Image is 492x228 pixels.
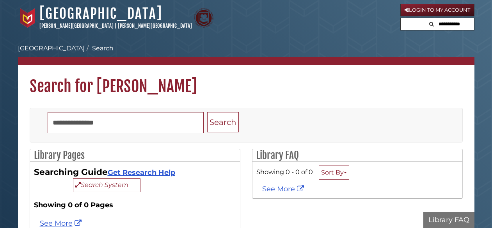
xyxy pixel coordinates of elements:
[118,23,192,29] a: [PERSON_NAME][GEOGRAPHIC_DATA]
[207,112,239,133] button: Search
[85,44,114,53] li: Search
[262,185,306,193] a: See More
[194,8,213,28] img: Calvin Theological Seminary
[34,166,236,192] div: Searching Guide
[30,149,240,162] h2: Library Pages
[18,44,474,65] nav: breadcrumb
[73,178,140,192] button: Search System
[39,5,162,22] a: [GEOGRAPHIC_DATA]
[18,8,37,28] img: Calvin University
[400,4,474,16] a: Login to My Account
[18,45,85,52] a: [GEOGRAPHIC_DATA]
[429,21,434,27] i: Search
[108,168,175,177] a: Get Research Help
[427,18,436,28] button: Search
[319,166,349,180] button: Sort By
[18,65,474,96] h1: Search for [PERSON_NAME]
[256,168,313,176] span: Showing 0 - 0 of 0
[115,23,117,29] span: |
[39,23,114,29] a: [PERSON_NAME][GEOGRAPHIC_DATA]
[34,200,236,210] strong: Showing 0 of 0 Pages
[252,149,462,162] h2: Library FAQ
[423,212,474,228] button: Library FAQ
[40,219,83,228] a: See more Oskar Schindler results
